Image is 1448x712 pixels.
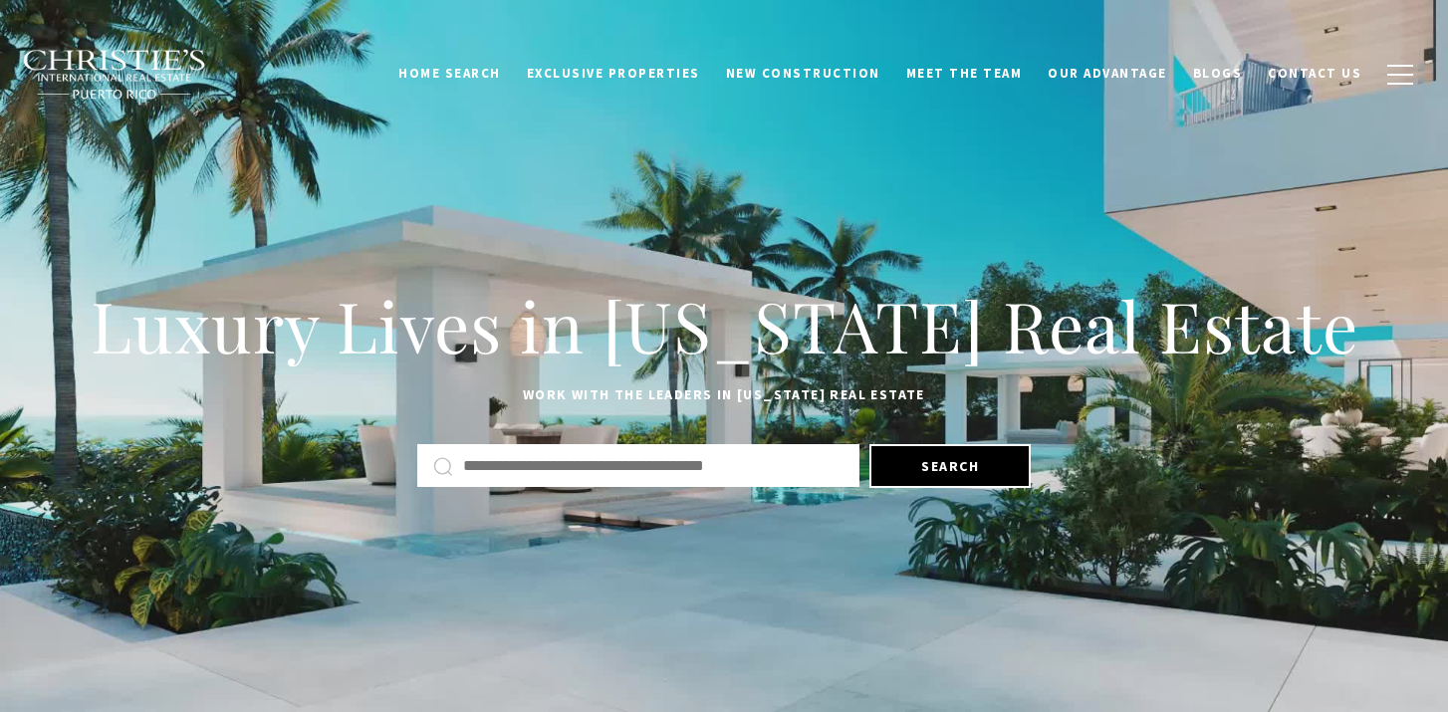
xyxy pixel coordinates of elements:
[1268,65,1361,82] span: Contact Us
[869,444,1031,488] button: Search
[22,49,207,101] img: Christie's International Real Estate black text logo
[385,55,514,93] a: Home Search
[527,65,700,82] span: Exclusive Properties
[893,55,1036,93] a: Meet the Team
[726,65,880,82] span: New Construction
[77,383,1371,407] p: Work with the leaders in [US_STATE] Real Estate
[77,282,1371,369] h1: Luxury Lives in [US_STATE] Real Estate
[713,55,893,93] a: New Construction
[1035,55,1180,93] a: Our Advantage
[1180,55,1256,93] a: Blogs
[1193,65,1243,82] span: Blogs
[1048,65,1167,82] span: Our Advantage
[514,55,713,93] a: Exclusive Properties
